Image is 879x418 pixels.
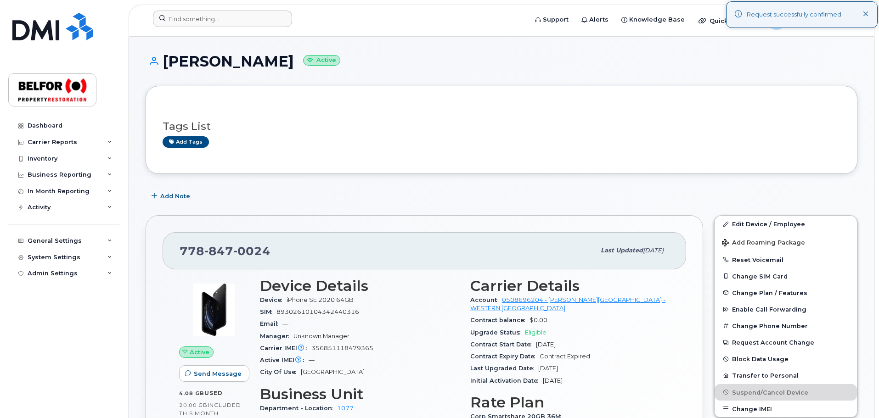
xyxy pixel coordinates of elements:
span: Active IMEI [260,357,309,363]
button: Add Note [146,188,198,204]
span: Send Message [194,369,242,378]
span: Email [260,320,282,327]
button: Transfer to Personal [715,367,857,384]
small: Active [303,55,340,66]
h3: Business Unit [260,386,459,402]
span: 20.00 GB [179,402,208,408]
a: 1077 [337,405,354,412]
span: 89302610104342440316 [276,308,359,315]
button: Change IMEI [715,401,857,417]
h1: [PERSON_NAME] [146,53,857,69]
span: Last Upgraded Date [470,365,538,372]
button: Change Plan / Features [715,284,857,301]
span: Upgrade Status [470,329,525,336]
span: — [309,357,315,363]
span: Suspend/Cancel Device [732,389,808,396]
button: Block Data Usage [715,351,857,367]
button: Add Roaming Package [715,233,857,251]
a: Edit Device / Employee [715,216,857,232]
span: [DATE] [538,365,558,372]
h3: Tags List [163,121,840,132]
span: Contract Expired [540,353,590,360]
button: Send Message [179,365,249,382]
span: Contract Expiry Date [470,353,540,360]
a: Add tags [163,136,209,148]
button: Change Phone Number [715,318,857,334]
span: Eligible [525,329,547,336]
span: Enable Call Forwarding [732,306,806,313]
span: Carrier IMEI [260,345,311,351]
a: 0508696204 - [PERSON_NAME][GEOGRAPHIC_DATA] - WESTERN [GEOGRAPHIC_DATA] [470,296,665,312]
button: Request Account Change [715,334,857,351]
h3: Rate Plan [470,394,670,411]
span: [DATE] [643,247,664,254]
span: [DATE] [536,341,556,348]
span: Manager [260,333,293,340]
span: $0.00 [530,317,547,323]
span: [DATE] [543,377,563,384]
span: Add Note [160,192,190,201]
span: Initial Activation Date [470,377,543,384]
span: Department - Location [260,405,337,412]
span: Contract balance [470,317,530,323]
span: [GEOGRAPHIC_DATA] [301,368,365,375]
button: Enable Call Forwarding [715,301,857,318]
h3: Device Details [260,278,459,294]
span: City Of Use [260,368,301,375]
span: Active [190,348,209,357]
img: image20231002-3703462-2fle3a.jpeg [186,282,242,337]
span: included this month [179,401,241,417]
span: Account [470,296,502,303]
span: 0024 [233,244,270,258]
span: Unknown Manager [293,333,349,340]
div: Request successfully confirmed [747,10,841,19]
span: Add Roaming Package [722,239,805,248]
span: 356851118479365 [311,345,373,351]
button: Change SIM Card [715,268,857,284]
button: Suspend/Cancel Device [715,384,857,401]
span: 847 [204,244,233,258]
span: SIM [260,308,276,315]
span: — [282,320,288,327]
span: used [204,390,223,396]
span: Last updated [601,247,643,254]
span: Contract Start Date [470,341,536,348]
h3: Carrier Details [470,278,670,294]
span: 778 [180,244,270,258]
span: iPhone SE 2020 64GB [287,296,354,303]
span: 4.08 GB [179,390,204,396]
span: Device [260,296,287,303]
span: Change Plan / Features [732,289,807,296]
button: Reset Voicemail [715,251,857,268]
